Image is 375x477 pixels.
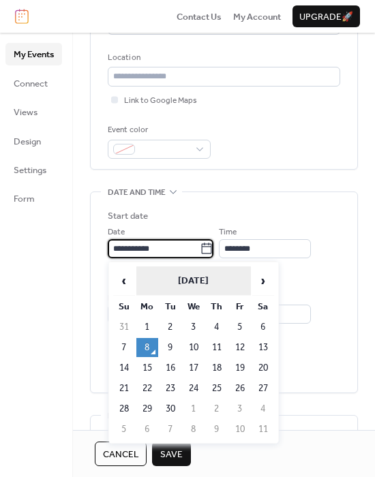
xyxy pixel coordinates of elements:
td: 7 [113,338,135,357]
th: Fr [229,297,251,316]
th: Th [206,297,228,316]
span: ‹ [114,267,134,294]
td: 9 [160,338,181,357]
td: 5 [229,318,251,337]
a: Views [5,101,62,123]
td: 10 [183,338,205,357]
td: 11 [206,338,228,357]
td: 6 [252,318,274,337]
td: 16 [160,358,181,378]
td: 4 [206,318,228,337]
span: Connect [14,77,48,91]
td: 2 [206,399,228,418]
th: [DATE] [136,266,251,296]
span: Design [14,135,41,149]
span: My Account [233,10,281,24]
span: Date and time [108,186,166,200]
th: Mo [136,297,158,316]
a: Connect [5,72,62,94]
td: 22 [136,379,158,398]
span: Contact Us [177,10,222,24]
td: 6 [136,420,158,439]
span: Date [108,226,125,239]
td: 10 [229,420,251,439]
td: 7 [160,420,181,439]
td: 31 [113,318,135,337]
td: 11 [252,420,274,439]
a: Design [5,130,62,152]
td: 21 [113,379,135,398]
a: Settings [5,159,62,181]
td: 8 [136,338,158,357]
span: Upgrade 🚀 [299,10,353,24]
span: Save [160,448,183,461]
td: 17 [183,358,205,378]
img: logo [15,9,29,24]
td: 3 [229,399,251,418]
button: Upgrade🚀 [292,5,360,27]
a: My Account [233,10,281,23]
th: Sa [252,297,274,316]
a: Form [5,187,62,209]
td: 14 [113,358,135,378]
div: Start date [108,209,148,223]
td: 3 [183,318,205,337]
td: 15 [136,358,158,378]
span: Link to Google Maps [124,94,197,108]
th: Tu [160,297,181,316]
td: 28 [113,399,135,418]
span: Cancel [103,448,138,461]
td: 9 [206,420,228,439]
td: 2 [160,318,181,337]
a: My Events [5,43,62,65]
th: Su [113,297,135,316]
td: 4 [252,399,274,418]
td: 24 [183,379,205,398]
span: Views [14,106,37,119]
span: Settings [14,164,46,177]
td: 19 [229,358,251,378]
td: 29 [136,399,158,418]
span: Form [14,192,35,206]
td: 1 [183,399,205,418]
td: 8 [183,420,205,439]
th: We [183,297,205,316]
td: 23 [160,379,181,398]
td: 27 [252,379,274,398]
td: 26 [229,379,251,398]
span: › [253,267,273,294]
td: 1 [136,318,158,337]
td: 5 [113,420,135,439]
a: Contact Us [177,10,222,23]
td: 13 [252,338,274,357]
td: 12 [229,338,251,357]
div: Event color [108,123,208,137]
td: 18 [206,358,228,378]
button: Save [152,442,191,466]
td: 20 [252,358,274,378]
td: 30 [160,399,181,418]
span: Time [219,226,237,239]
button: Cancel [95,442,147,466]
div: Location [108,51,337,65]
span: My Events [14,48,54,61]
td: 25 [206,379,228,398]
